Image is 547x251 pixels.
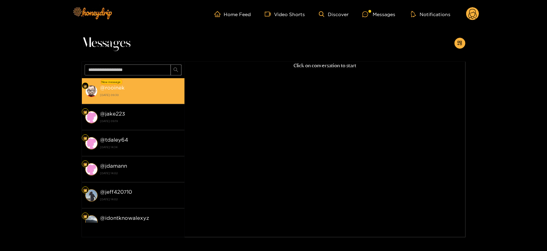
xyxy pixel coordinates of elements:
strong: [DATE] 14:34 [100,144,181,150]
img: conversation [85,163,98,176]
img: Fan Level [83,136,87,140]
span: search [173,67,178,73]
img: conversation [85,137,98,150]
a: Home Feed [214,11,251,17]
strong: @ rooinek [100,85,125,91]
img: Fan Level [83,110,87,114]
img: Fan Level [83,84,87,88]
span: appstore-add [457,40,462,46]
strong: [DATE] 09:30 [100,92,181,98]
span: video-camera [265,11,274,17]
p: Click on conversation to start [185,62,465,70]
img: Fan Level [83,162,87,166]
strong: @ jeff420710 [100,189,133,195]
img: conversation [85,215,98,228]
strong: @ jake223 [100,111,125,117]
strong: @ tdaley64 [100,137,128,143]
a: Discover [319,11,349,17]
img: conversation [85,189,98,202]
strong: [DATE] 14:02 [100,196,181,202]
strong: @ jdamann [100,163,127,169]
a: Video Shorts [265,11,305,17]
img: Fan Level [83,214,87,218]
img: conversation [85,111,98,123]
div: New message [101,80,122,84]
button: appstore-add [455,38,465,49]
strong: @ idontknowalexyz [100,215,149,221]
button: search [171,64,182,75]
strong: [DATE] 09:19 [100,118,181,124]
img: Fan Level [83,188,87,192]
div: Messages [362,10,395,18]
span: home [214,11,224,17]
strong: [DATE] 14:02 [100,170,181,176]
button: Notifications [409,11,452,17]
span: Messages [82,35,131,51]
img: conversation [85,85,98,97]
strong: [DATE] 14:02 [100,222,181,228]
